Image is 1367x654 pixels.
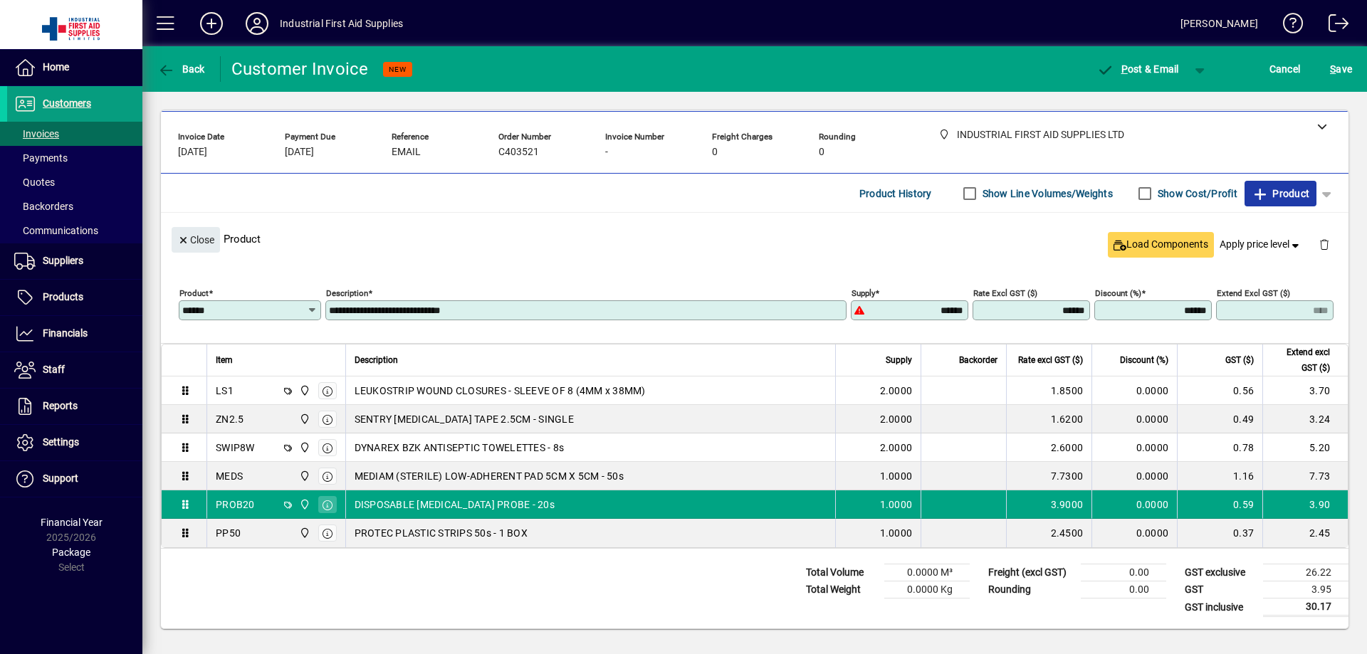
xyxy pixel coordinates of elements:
span: Home [43,61,69,73]
a: Settings [7,425,142,460]
td: GST [1178,581,1263,598]
span: 0 [819,147,824,158]
button: Post & Email [1089,56,1186,82]
button: Load Components [1108,232,1214,258]
td: 3.24 [1262,405,1348,433]
label: Show Cost/Profit [1155,186,1237,201]
a: Invoices [7,122,142,146]
a: Backorders [7,194,142,218]
span: Backorder [959,352,997,368]
mat-label: Description [326,288,368,298]
button: Product [1245,181,1316,206]
span: Products [43,291,83,302]
mat-label: Discount (%) [1095,288,1141,298]
span: PROTEC PLASTIC STRIPS 50s - 1 BOX [355,526,528,540]
app-page-header-button: Close [168,233,224,246]
td: 0.59 [1177,490,1262,519]
button: Back [154,56,209,82]
td: 0.37 [1177,519,1262,547]
a: Knowledge Base [1272,3,1304,49]
span: Product [1252,182,1309,205]
a: Communications [7,218,142,243]
span: 0 [712,147,718,158]
mat-label: Product [179,288,209,298]
a: Staff [7,352,142,388]
td: 0.78 [1177,433,1262,462]
td: 0.0000 [1091,490,1177,519]
span: NEW [389,65,407,74]
span: INDUSTRIAL FIRST AID SUPPLIES LTD [295,383,312,399]
span: Item [216,352,233,368]
div: 2.4500 [1015,526,1083,540]
div: Customer Invoice [231,58,369,80]
span: 2.0000 [880,441,913,455]
button: Close [172,227,220,253]
span: Product History [859,182,932,205]
a: Payments [7,146,142,170]
span: Extend excl GST ($) [1272,344,1330,376]
span: Load Components [1114,237,1208,252]
div: SWIP8W [216,441,255,455]
a: Support [7,461,142,497]
a: Quotes [7,170,142,194]
button: Save [1326,56,1356,82]
span: Payments [14,152,68,164]
span: ave [1330,58,1352,80]
td: 0.00 [1081,564,1166,581]
button: Delete [1307,227,1341,261]
span: Backorders [14,201,73,212]
span: Communications [14,225,98,236]
span: Cancel [1269,58,1301,80]
td: 3.95 [1263,581,1348,598]
td: 7.73 [1262,462,1348,490]
span: 1.0000 [880,526,913,540]
div: [PERSON_NAME] [1180,12,1258,35]
span: S [1330,63,1336,75]
span: Discount (%) [1120,352,1168,368]
span: Apply price level [1220,237,1302,252]
mat-label: Rate excl GST ($) [973,288,1037,298]
td: 0.0000 [1091,405,1177,433]
span: INDUSTRIAL FIRST AID SUPPLIES LTD [295,411,312,427]
span: - [605,147,608,158]
span: 1.0000 [880,469,913,483]
span: INDUSTRIAL FIRST AID SUPPLIES LTD [295,497,312,512]
span: C403521 [498,147,539,158]
span: 2.0000 [880,412,913,426]
button: Product History [854,181,938,206]
button: Cancel [1266,56,1304,82]
span: Quotes [14,176,55,188]
td: 5.20 [1262,433,1348,462]
td: 0.0000 Kg [884,581,970,598]
div: PROB20 [216,497,255,512]
td: Rounding [981,581,1081,598]
td: 0.00 [1081,581,1166,598]
div: 2.6000 [1015,441,1083,455]
span: EMAIL [392,147,421,158]
span: Description [355,352,398,368]
a: Home [7,50,142,85]
span: INDUSTRIAL FIRST AID SUPPLIES LTD [295,468,312,484]
span: Reports [43,400,78,411]
td: 2.45 [1262,519,1348,547]
label: Show Line Volumes/Weights [980,186,1113,201]
a: Reports [7,389,142,424]
td: 26.22 [1263,564,1348,581]
span: INDUSTRIAL FIRST AID SUPPLIES LTD [295,525,312,541]
a: Logout [1318,3,1349,49]
div: 7.7300 [1015,469,1083,483]
span: Suppliers [43,255,83,266]
div: 3.9000 [1015,497,1083,512]
div: ZN2.5 [216,412,243,426]
td: GST inclusive [1178,598,1263,616]
app-page-header-button: Back [142,56,221,82]
td: 0.49 [1177,405,1262,433]
td: 3.90 [1262,490,1348,519]
span: Back [157,63,205,75]
td: GST exclusive [1178,564,1263,581]
span: GST ($) [1225,352,1254,368]
td: 0.0000 [1091,519,1177,547]
td: 0.0000 [1091,376,1177,405]
a: Financials [7,316,142,352]
a: Products [7,280,142,315]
